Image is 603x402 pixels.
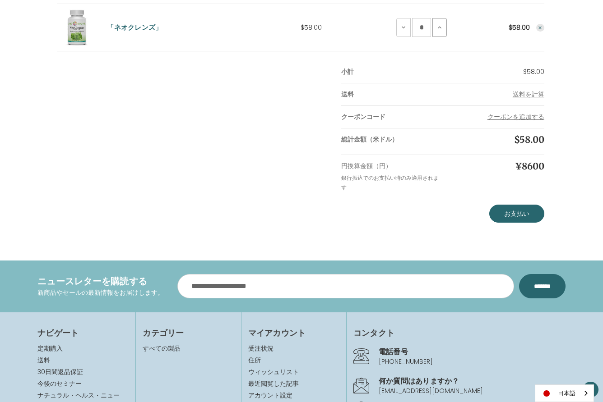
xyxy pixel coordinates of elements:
[535,384,594,402] div: Language
[535,384,594,402] aside: Language selected: 日本語
[143,327,234,339] h4: カテゴリー
[379,357,433,366] a: [PHONE_NUMBER]
[341,67,354,76] strong: 小計
[248,344,339,353] a: 受注状況
[341,135,398,144] strong: 総計金額（米ドル）
[37,327,129,339] h4: ナビゲート
[37,274,164,288] h4: ニュースレターを購読する
[248,327,339,339] h4: マイアカウント
[248,367,339,377] a: ウィッシュリスト
[379,346,566,357] h4: 電話番号
[341,174,439,191] small: 銀行振込でのお支払い時のみ適用されます
[379,375,566,386] h4: 何か質問はありますか？
[248,356,339,365] a: 住所
[523,67,544,76] span: $58.00
[515,160,544,172] span: ¥8600
[248,391,339,400] a: アカウント設定
[341,161,443,171] p: 円換算金額（円）
[412,18,431,37] input: NeoCleanse
[513,90,544,99] button: Add Info
[37,344,63,353] a: 定期購入
[107,23,162,33] a: 「ネオクレンズ」
[489,205,544,223] a: お支払い
[37,356,50,365] a: 送料
[301,23,322,32] span: $58.00
[37,379,82,388] a: 今後のセミナー
[341,112,385,121] strong: クーポンコード
[536,24,544,32] button: Remove NeoCleanse from cart
[341,90,354,99] strong: 送料
[143,344,181,353] a: すべての製品
[37,288,164,297] p: 新商品やセールの最新情報をお届けします。
[513,90,544,99] span: 送料を計算
[509,23,530,32] strong: $58.00
[37,367,83,376] a: 30日間返品保証
[379,386,483,395] a: [EMAIL_ADDRESS][DOMAIN_NAME]
[248,379,339,388] a: 最近閲覧した記事
[514,134,544,145] span: $58.00
[535,385,594,402] a: 日本語
[487,112,544,122] button: クーポンを追加する
[353,327,566,339] h4: コンタクト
